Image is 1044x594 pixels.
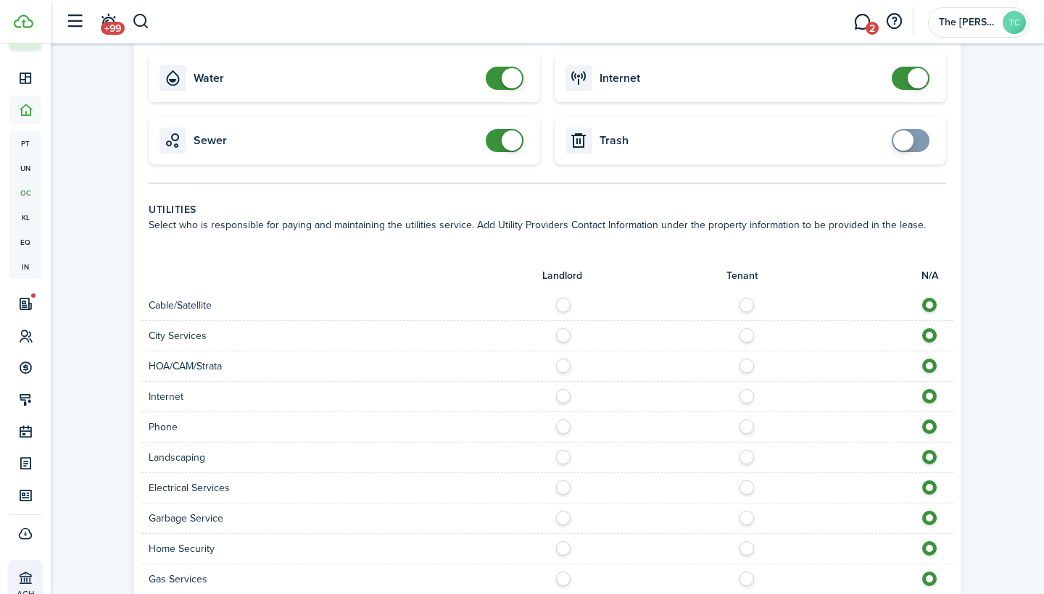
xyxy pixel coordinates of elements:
[141,572,547,587] div: Gas Services
[94,4,122,41] a: Notifications
[882,9,906,34] button: Open resource center
[149,217,946,233] wizard-step-header-description: Select who is responsible for paying and maintaining the utilities service. Add Utility Providers...
[101,22,125,35] span: +99
[141,480,547,495] div: Electrical Services
[149,202,946,217] wizard-step-header-title: Utilities
[141,359,547,374] div: HOA/CAM/Strata
[9,131,41,156] a: pt
[9,156,41,180] a: un
[600,134,884,147] card-title: Trash
[61,8,88,35] button: Open sidebar
[600,72,884,85] card-title: Internet
[141,450,547,465] div: Landscaping
[141,541,547,556] div: Home Security
[921,268,938,283] span: N/A
[1003,11,1026,34] avatar-text: TC
[194,134,478,147] card-title: Sewer
[542,268,582,283] span: Landlord
[866,22,879,35] span: 2
[939,17,997,28] span: The Clarence Mason Group LLC
[141,511,547,526] div: Garbage Service
[141,419,547,435] div: Phone
[141,298,547,313] div: Cable/Satellite
[9,180,41,205] a: oc
[848,4,876,41] a: Messaging
[14,14,33,28] img: TenantCloud
[9,205,41,230] a: kl
[132,9,150,34] button: Search
[9,254,41,279] a: in
[9,230,41,254] a: eq
[194,72,478,85] card-title: Water
[726,268,758,283] span: Tenant
[141,389,547,404] div: Internet
[141,328,547,343] div: City Services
